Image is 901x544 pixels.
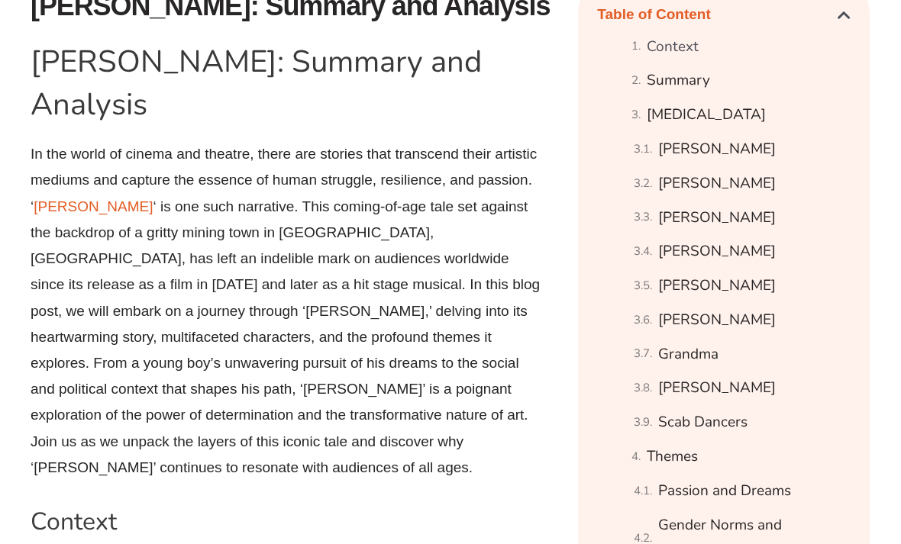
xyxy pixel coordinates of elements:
a: [PERSON_NAME] [34,198,153,214]
a: [PERSON_NAME] [658,136,776,163]
a: [PERSON_NAME] [658,170,776,197]
h1: [PERSON_NAME]: Summary and Analysis [31,40,542,126]
a: [PERSON_NAME] [658,272,776,299]
a: Context [647,34,699,60]
h4: Table of Content [597,6,838,24]
a: Summary [647,67,710,94]
iframe: Chat Widget [639,372,901,544]
h2: Context [31,506,542,538]
a: [PERSON_NAME] [658,307,776,333]
div: Close table of contents [838,8,851,22]
a: [PERSON_NAME] [658,204,776,231]
a: [MEDICAL_DATA] [647,101,766,128]
a: Grandma [658,341,719,368]
a: [PERSON_NAME] [658,238,776,265]
p: In the world of cinema and theatre, there are stories that transcend their artistic mediums and c... [31,141,542,481]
